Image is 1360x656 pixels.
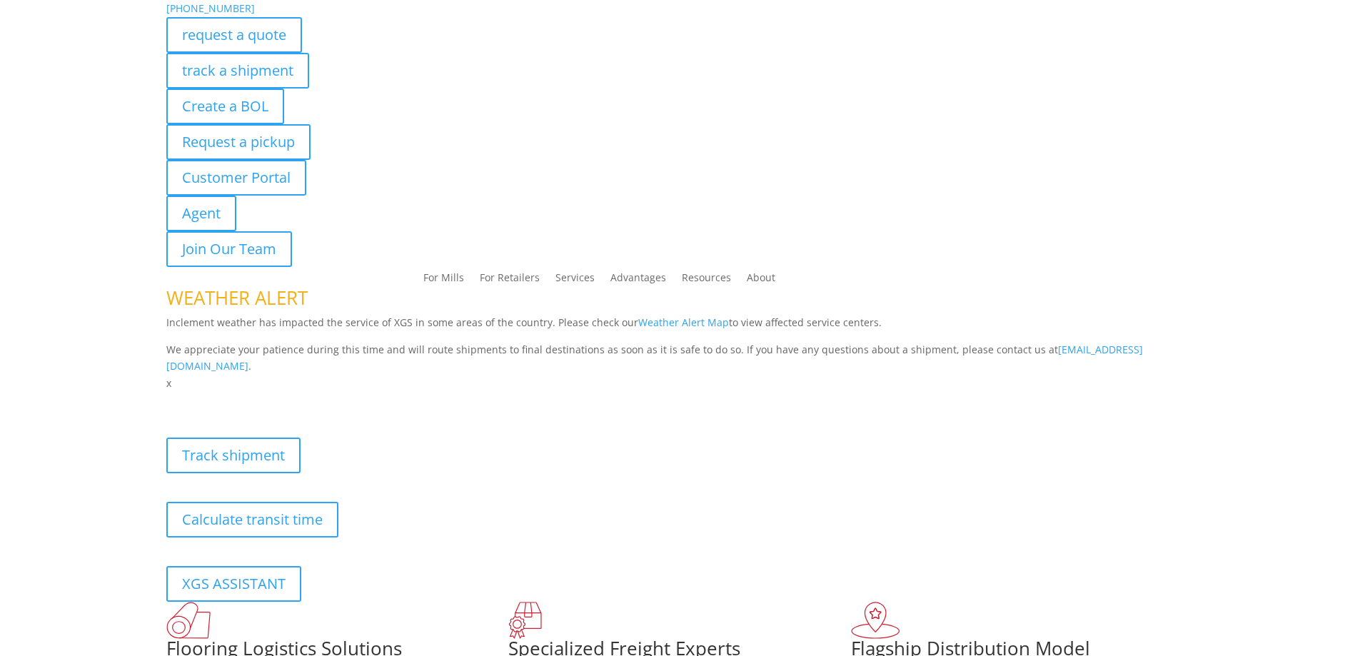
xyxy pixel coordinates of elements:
a: XGS ASSISTANT [166,566,301,602]
img: xgs-icon-total-supply-chain-intelligence-red [166,602,211,639]
a: Weather Alert Map [638,316,729,329]
a: Request a pickup [166,124,311,160]
img: xgs-icon-focused-on-flooring-red [508,602,542,639]
a: Track shipment [166,438,301,473]
a: track a shipment [166,53,309,89]
a: [PHONE_NUMBER] [166,1,255,15]
a: For Mills [423,273,464,288]
img: xgs-icon-flagship-distribution-model-red [851,602,900,639]
a: Advantages [610,273,666,288]
a: Customer Portal [166,160,306,196]
a: About [747,273,775,288]
a: Agent [166,196,236,231]
a: Resources [682,273,731,288]
a: Join Our Team [166,231,292,267]
p: Inclement weather has impacted the service of XGS in some areas of the country. Please check our ... [166,314,1194,341]
a: request a quote [166,17,302,53]
a: Create a BOL [166,89,284,124]
a: Calculate transit time [166,502,338,538]
a: Services [555,273,595,288]
b: Visibility, transparency, and control for your entire supply chain. [166,394,485,408]
p: We appreciate your patience during this time and will route shipments to final destinations as so... [166,341,1194,375]
p: x [166,375,1194,392]
a: For Retailers [480,273,540,288]
span: WEATHER ALERT [166,285,308,311]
